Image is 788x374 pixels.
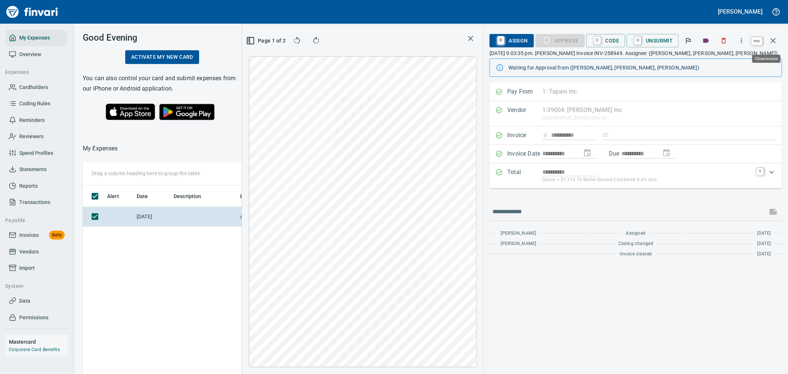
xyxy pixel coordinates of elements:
p: My Expenses [83,144,118,153]
span: [PERSON_NAME] [501,230,536,237]
span: Payable [5,216,61,225]
a: Transactions [6,194,68,211]
span: Assigned [626,230,646,237]
a: Activate my new card [125,50,199,64]
nav: breadcrumb [83,144,118,153]
a: R [497,36,504,44]
a: Data [6,293,68,309]
span: Page 1 of 2 [251,36,282,45]
a: Permissions [6,309,68,326]
button: More [733,33,750,49]
a: My Expenses [6,30,68,46]
td: [DATE] [134,207,171,227]
button: Labels [698,33,714,49]
p: Total [507,168,542,184]
p: (basis + $1,115.76 Battle Ground Combined 8.6% tax) [542,176,752,184]
button: Payable [2,214,64,227]
span: Date [137,192,158,201]
span: Permissions [19,313,48,322]
span: [DATE] [757,240,771,248]
a: U [634,36,641,44]
a: Overview [6,46,68,63]
button: Flag [680,33,696,49]
span: My Expenses [19,33,50,42]
button: System [2,279,64,293]
img: Get it on Google Play [155,100,219,124]
td: AP Invoices [237,207,293,227]
span: Activate my new card [131,52,193,62]
span: Spend Profiles [19,149,53,158]
span: Statements [19,165,47,174]
span: This records your message into the invoice and notifies anyone mentioned [764,203,782,221]
a: Reminders [6,112,68,129]
p: Drag a column heading here to group the table [92,170,200,177]
img: Finvari [4,3,60,21]
span: Alert [107,192,119,201]
span: Import [19,263,35,273]
h6: You can also control your card and submit expenses from our iPhone or Android application. [83,73,242,94]
span: Employee [240,192,273,201]
button: Page 1 of 2 [248,34,285,47]
a: esc [751,37,763,45]
span: System [5,282,61,291]
span: Coding Rules [19,99,50,108]
a: InvoicesBeta [6,227,68,244]
span: Invoice created [620,251,652,258]
p: [DATE] 9:03:35 pm. [PERSON_NAME] Invoice INV-258949. Assignee: ([PERSON_NAME], [PERSON_NAME], [PE... [489,50,782,57]
a: Corporate Card Benefits [9,347,60,352]
div: Coding Required [535,37,585,43]
span: Coding changed [618,240,654,248]
span: [PERSON_NAME] [501,240,536,248]
a: Spend Profiles [6,145,68,161]
span: [DATE] [757,251,771,258]
h6: Mastercard [9,338,68,346]
button: RAssign [489,34,533,47]
span: Invoices [19,231,39,240]
span: Transactions [19,198,50,207]
span: Description [174,192,211,201]
button: CCode [586,34,625,47]
div: Expand [489,163,782,188]
button: [PERSON_NAME] [716,6,764,17]
span: [DATE] [757,230,771,237]
a: C [594,36,601,44]
a: Import [6,260,68,276]
span: Description [174,192,201,201]
span: Reviewers [19,132,44,141]
h3: Good Evening [83,33,242,43]
a: Vendors [6,244,68,260]
a: Statements [6,161,68,178]
span: Cardholders [19,83,48,92]
span: Code [592,34,620,47]
span: Reports [19,181,38,191]
span: Employee [240,192,264,201]
h5: [PERSON_NAME] [718,8,763,16]
a: Coding Rules [6,95,68,112]
a: Reports [6,178,68,194]
button: UUnsubmit [627,34,679,47]
button: Discard [716,33,732,49]
span: Alert [107,192,129,201]
span: Data [19,296,30,306]
span: Overview [19,50,41,59]
img: Download on the App Store [106,103,155,120]
span: Unsubmit [632,34,673,47]
a: Reviewers [6,128,68,145]
a: T [757,168,764,175]
span: Beta [49,231,65,239]
span: Date [137,192,148,201]
span: Vendors [19,247,39,256]
a: Cardholders [6,79,68,96]
button: Expenses [2,65,64,79]
div: Waiting for Approval from ([PERSON_NAME], [PERSON_NAME], [PERSON_NAME]) [508,61,776,74]
span: Assign [495,34,528,47]
span: Reminders [19,116,45,125]
span: Expenses [5,68,61,77]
